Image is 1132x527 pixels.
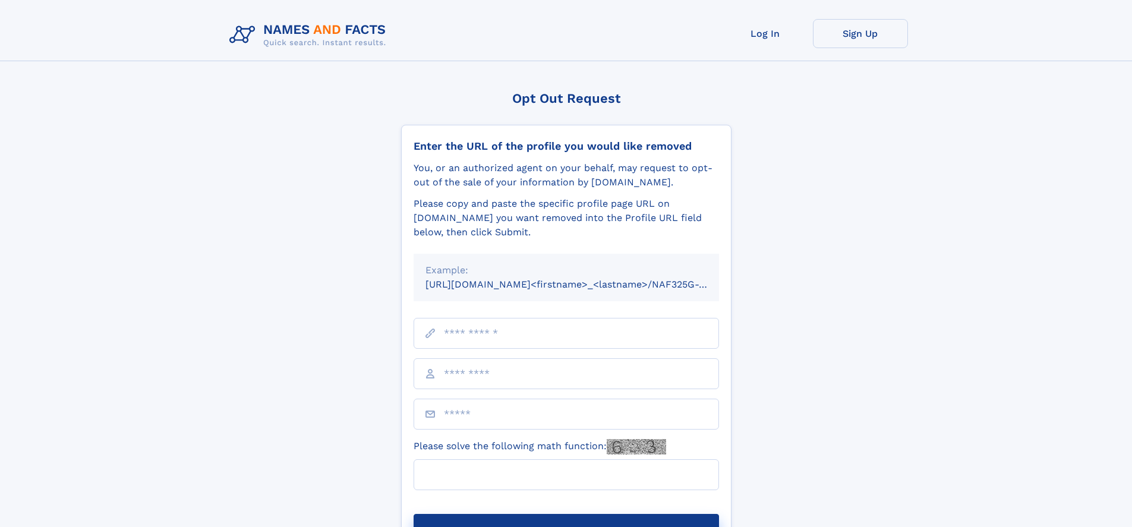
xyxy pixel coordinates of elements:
[414,197,719,239] div: Please copy and paste the specific profile page URL on [DOMAIN_NAME] you want removed into the Pr...
[225,19,396,51] img: Logo Names and Facts
[425,263,707,277] div: Example:
[813,19,908,48] a: Sign Up
[718,19,813,48] a: Log In
[425,279,742,290] small: [URL][DOMAIN_NAME]<firstname>_<lastname>/NAF325G-xxxxxxxx
[414,439,666,455] label: Please solve the following math function:
[401,91,731,106] div: Opt Out Request
[414,140,719,153] div: Enter the URL of the profile you would like removed
[414,161,719,190] div: You, or an authorized agent on your behalf, may request to opt-out of the sale of your informatio...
